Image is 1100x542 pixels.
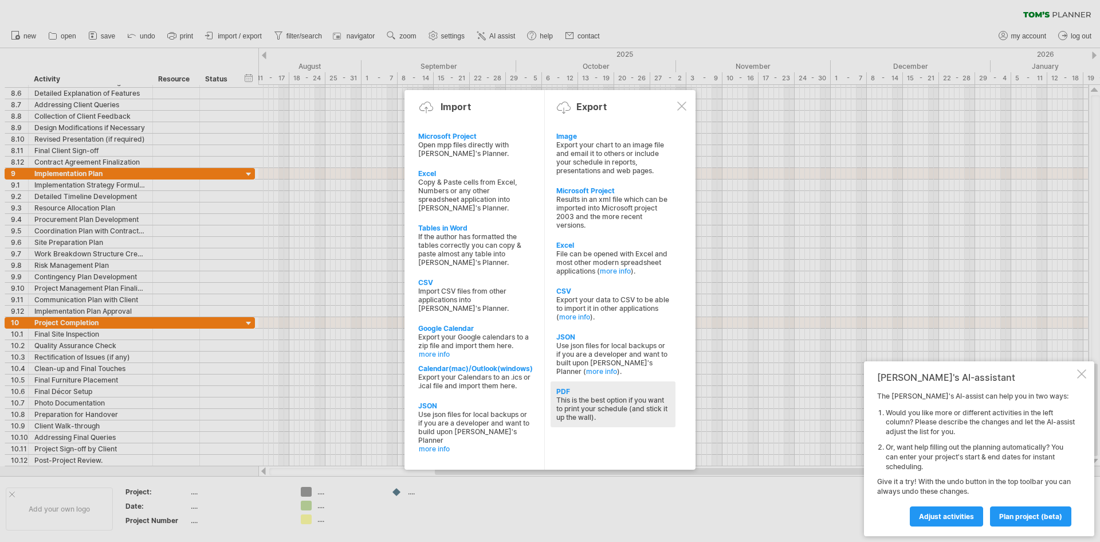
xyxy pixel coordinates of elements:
[419,350,532,358] a: more info
[990,506,1071,527] a: plan project (beta)
[556,195,670,229] div: Results in an xml file which can be imported into Microsoft project 2003 and the more recent vers...
[556,341,670,376] div: Use json files for local backups or if you are a developer and want to built upon [PERSON_NAME]'s...
[556,287,670,295] div: CSV
[441,101,471,112] div: Import
[600,267,631,275] a: more info
[556,141,670,175] div: Export your chart to an image file and email it to others or include your schedule in reports, pr...
[556,132,670,141] div: Image
[586,367,617,376] a: more info
[418,169,532,178] div: Excel
[919,512,974,521] span: Adjust activities
[556,396,670,422] div: This is the best option if you want to print your schedule (and stick it up the wall).
[418,224,532,232] div: Tables in Word
[877,392,1075,526] div: The [PERSON_NAME]'s AI-assist can help you in two ways: Give it a try! With the undo button in th...
[886,443,1075,471] li: Or, want help filling out the planning automatically? You can enter your project's start & end da...
[999,512,1062,521] span: plan project (beta)
[559,313,590,321] a: more info
[556,333,670,341] div: JSON
[556,249,670,275] div: File can be opened with Excel and most other modern spreadsheet applications ( ).
[556,186,670,195] div: Microsoft Project
[419,444,532,453] a: more info
[418,232,532,267] div: If the author has formatted the tables correctly you can copy & paste almost any table into [PERS...
[556,387,670,396] div: PDF
[556,295,670,321] div: Export your data to CSV to be able to import it in other applications ( ).
[556,241,670,249] div: Excel
[576,101,607,112] div: Export
[910,506,983,527] a: Adjust activities
[886,408,1075,437] li: Would you like more or different activities in the left column? Please describe the changes and l...
[877,372,1075,383] div: [PERSON_NAME]'s AI-assistant
[418,178,532,212] div: Copy & Paste cells from Excel, Numbers or any other spreadsheet application into [PERSON_NAME]'s ...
